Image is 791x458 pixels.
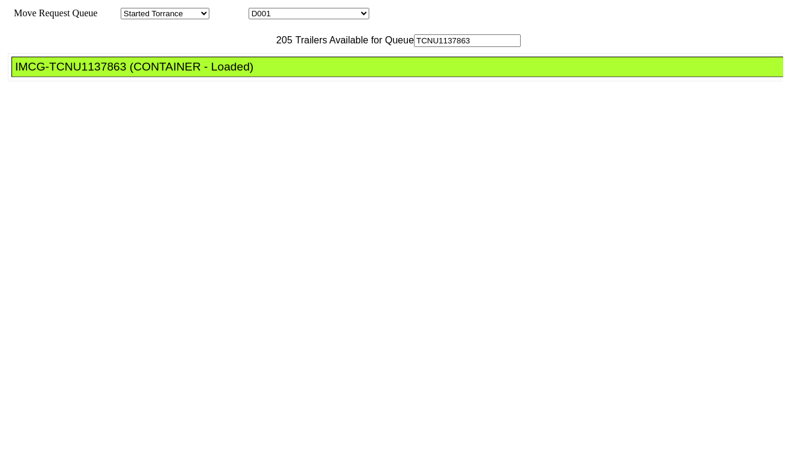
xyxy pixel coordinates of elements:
[293,35,415,45] span: Trailers Available for Queue
[414,34,521,47] input: Filter Available Trailers
[15,60,790,74] div: IMCG-TCNU1137863 (CONTAINER - Loaded)
[8,8,98,18] span: Move Request Queue
[212,8,246,18] span: Location
[270,35,293,45] span: 205
[100,8,118,18] span: Area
